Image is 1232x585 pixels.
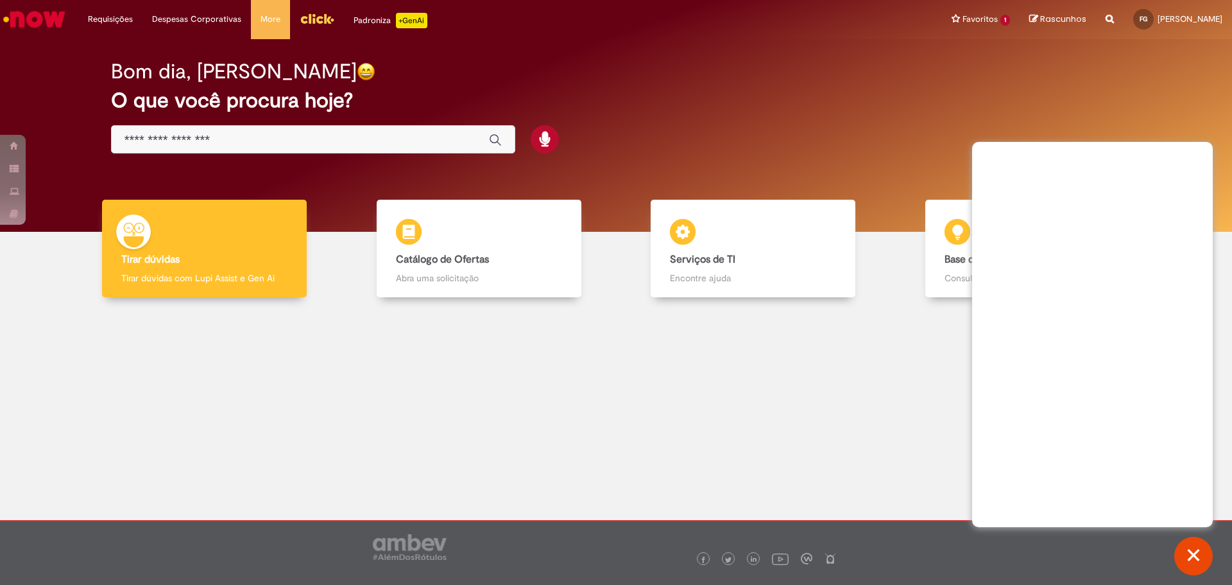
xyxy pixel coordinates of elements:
[751,556,757,564] img: logo_footer_linkedin.png
[963,13,998,26] span: Favoritos
[111,60,357,83] h2: Bom dia, [PERSON_NAME]
[945,253,1050,266] b: Base de Conhecimento
[111,89,1122,112] h2: O que você procura hoje?
[772,550,789,567] img: logo_footer_youtube.png
[670,253,735,266] b: Serviços de TI
[300,9,334,28] img: click_logo_yellow_360x200.png
[670,272,836,284] p: Encontre ajuda
[67,200,342,298] a: Tirar dúvidas Tirar dúvidas com Lupi Assist e Gen Ai
[261,13,280,26] span: More
[357,62,375,81] img: happy-face.png
[1040,13,1086,25] span: Rascunhos
[891,200,1165,298] a: Base de Conhecimento Consulte e aprenda
[825,553,836,564] img: logo_footer_naosei.png
[945,272,1111,284] p: Consulte e aprenda
[396,13,427,28] p: +GenAi
[1174,537,1213,575] button: Fechar conversa de suporte
[1158,13,1222,24] span: [PERSON_NAME]
[121,272,287,284] p: Tirar dúvidas com Lupi Assist e Gen Ai
[1140,15,1147,23] span: FG
[342,200,617,298] a: Catálogo de Ofertas Abra uma solicitação
[725,557,732,563] img: logo_footer_twitter.png
[1,6,67,32] img: ServiceNow
[700,557,706,563] img: logo_footer_facebook.png
[1000,15,1010,26] span: 1
[152,13,241,26] span: Despesas Corporativas
[121,253,180,266] b: Tirar dúvidas
[354,13,427,28] div: Padroniza
[396,253,489,266] b: Catálogo de Ofertas
[616,200,891,298] a: Serviços de TI Encontre ajuda
[396,272,562,284] p: Abra uma solicitação
[373,534,447,560] img: logo_footer_ambev_rotulo_gray.png
[1029,13,1086,26] a: Rascunhos
[972,142,1213,527] iframe: Suporte do Bate-Papo
[801,553,812,564] img: logo_footer_workplace.png
[88,13,133,26] span: Requisições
